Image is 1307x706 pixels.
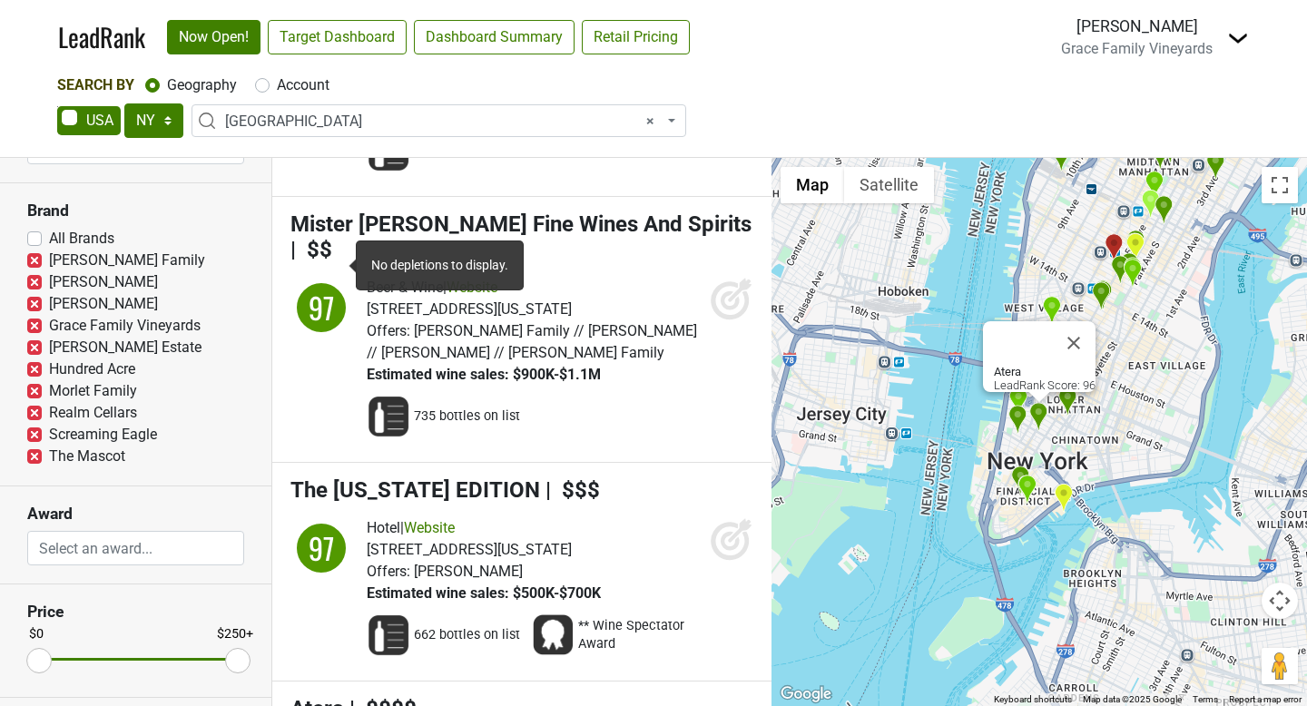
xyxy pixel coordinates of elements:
[57,76,134,93] span: Search By
[1061,15,1213,38] div: [PERSON_NAME]
[1061,40,1213,57] span: Grace Family Vineyards
[414,407,520,426] span: 735 bottles on list
[49,228,114,250] label: All Brands
[49,402,137,424] label: Realm Cellars
[578,617,696,653] span: ** Wine Spectator Award
[27,505,244,524] h3: Award
[28,531,243,565] input: Select an award...
[1054,483,1073,513] div: The Fulton by Jean-Georges
[994,365,1096,392] div: LeadRank Score: 96
[290,211,752,237] span: Mister [PERSON_NAME] Fine Wines And Spirits
[367,366,601,383] span: Estimated wine sales: $900K-$1.1M
[1262,583,1298,619] button: Map camera controls
[1227,27,1249,49] img: Dropdown Menu
[531,613,575,657] img: Award
[225,111,663,132] span: Manhattan
[844,167,934,203] button: Show satellite imagery
[27,201,244,221] h3: Brand
[1262,648,1298,684] button: Drag Pegman onto the map to open Street View
[367,395,410,438] img: Wine List
[367,613,410,657] img: Wine List
[1111,255,1130,285] div: Flatiron Wines & Spirits
[1145,171,1164,201] div: Ai Fiori
[994,365,1021,378] b: Atera
[1008,387,1027,417] div: Thalassa Restaurant
[414,626,520,644] span: 662 bottles on list
[367,322,697,361] span: [PERSON_NAME] Family // [PERSON_NAME] // [PERSON_NAME] // [PERSON_NAME] Family
[994,693,1072,706] button: Keyboard shortcuts
[49,337,201,358] label: [PERSON_NAME] Estate
[294,521,349,575] div: 97
[1092,281,1111,311] div: Gotham Restaurant
[1017,475,1037,505] div: Saga
[1105,233,1124,263] div: Undercote
[781,167,844,203] button: Show street map
[1126,230,1145,260] div: Eleven Madison Park
[1206,151,1225,181] div: Sparks Steak House
[1125,232,1145,262] div: The Clocktower
[27,603,244,622] h3: Price
[1083,694,1182,704] span: Map data ©2025 Google
[1229,694,1302,704] a: Report a map error
[1262,167,1298,203] button: Toggle fullscreen view
[776,682,836,706] img: Google
[294,280,349,335] div: 97
[1029,402,1048,432] div: Atera
[58,18,145,56] a: LeadRank
[49,250,205,271] label: [PERSON_NAME] Family
[1052,142,1071,172] div: Peak with Priceless Restaurant & Bar
[1123,257,1142,287] div: Union Square Cafe
[167,74,237,96] label: Geography
[49,293,158,315] label: [PERSON_NAME]
[29,625,44,645] div: $0
[268,20,407,54] a: Target Dashboard
[290,477,540,503] span: The [US_STATE] EDITION
[167,20,260,54] a: Now Open!
[367,322,410,339] span: Offers:
[49,380,137,402] label: Morlet Family
[414,563,523,580] span: [PERSON_NAME]
[646,111,654,132] span: Remove all items
[1094,280,1113,310] div: Strip House - Downtown
[290,277,352,338] img: quadrant_split.svg
[357,241,523,289] div: No depletions to display.
[1193,694,1218,704] a: Terms (opens in new tab)
[404,519,455,536] a: Website
[1155,195,1174,225] div: Wolfgang's Steakhouse - Park Ave
[367,584,601,602] span: Estimated wine sales: $500K-$700K
[1120,252,1139,282] div: Gramercy Tavern
[290,517,352,579] img: quadrant_split.svg
[290,237,332,262] span: | $$
[367,300,572,318] span: [STREET_ADDRESS][US_STATE]
[1011,466,1030,495] div: Manhatta
[217,625,253,645] div: $250+
[49,424,157,446] label: Screaming Eagle
[1123,259,1142,289] div: Oceans
[49,271,158,293] label: [PERSON_NAME]
[367,541,572,558] span: [STREET_ADDRESS][US_STATE]
[49,446,125,467] label: The Mascot
[1042,296,1061,326] div: The Noortwyck
[277,74,329,96] label: Account
[414,20,575,54] a: Dashboard Summary
[1161,134,1180,164] div: Strip House - Midtown
[1141,189,1160,219] div: Octo Restaurant
[367,519,400,536] span: Hotel
[367,277,701,299] div: |
[545,477,600,503] span: | $$$
[1055,368,1074,398] div: Bibliotheque
[1058,387,1077,417] div: Le Coucou
[1008,405,1027,435] div: Marc Forgione
[1052,321,1096,365] button: Close
[367,517,601,539] div: |
[49,358,135,380] label: Hundred Acre
[582,20,690,54] a: Retail Pricing
[49,315,201,337] label: Grace Family Vineyards
[192,104,686,137] span: Manhattan
[1094,279,1113,309] div: Strip House Speakeasy
[367,563,410,580] span: Offers:
[776,682,836,706] a: Open this area in Google Maps (opens a new window)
